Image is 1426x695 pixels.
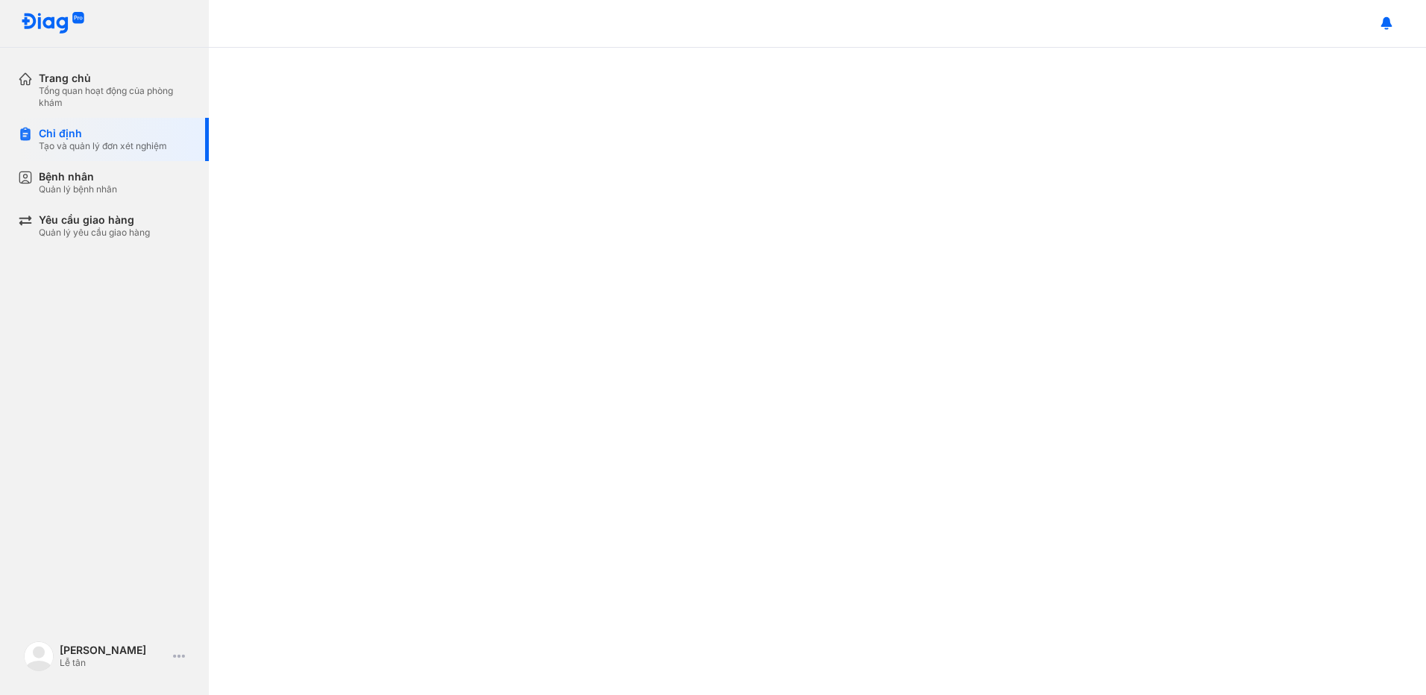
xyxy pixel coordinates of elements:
[24,641,54,671] img: logo
[39,227,150,239] div: Quản lý yêu cầu giao hàng
[39,127,167,140] div: Chỉ định
[39,213,150,227] div: Yêu cầu giao hàng
[21,12,85,35] img: logo
[39,72,191,85] div: Trang chủ
[39,140,167,152] div: Tạo và quản lý đơn xét nghiệm
[39,85,191,109] div: Tổng quan hoạt động của phòng khám
[39,170,117,183] div: Bệnh nhân
[60,657,167,669] div: Lễ tân
[39,183,117,195] div: Quản lý bệnh nhân
[60,644,167,657] div: [PERSON_NAME]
